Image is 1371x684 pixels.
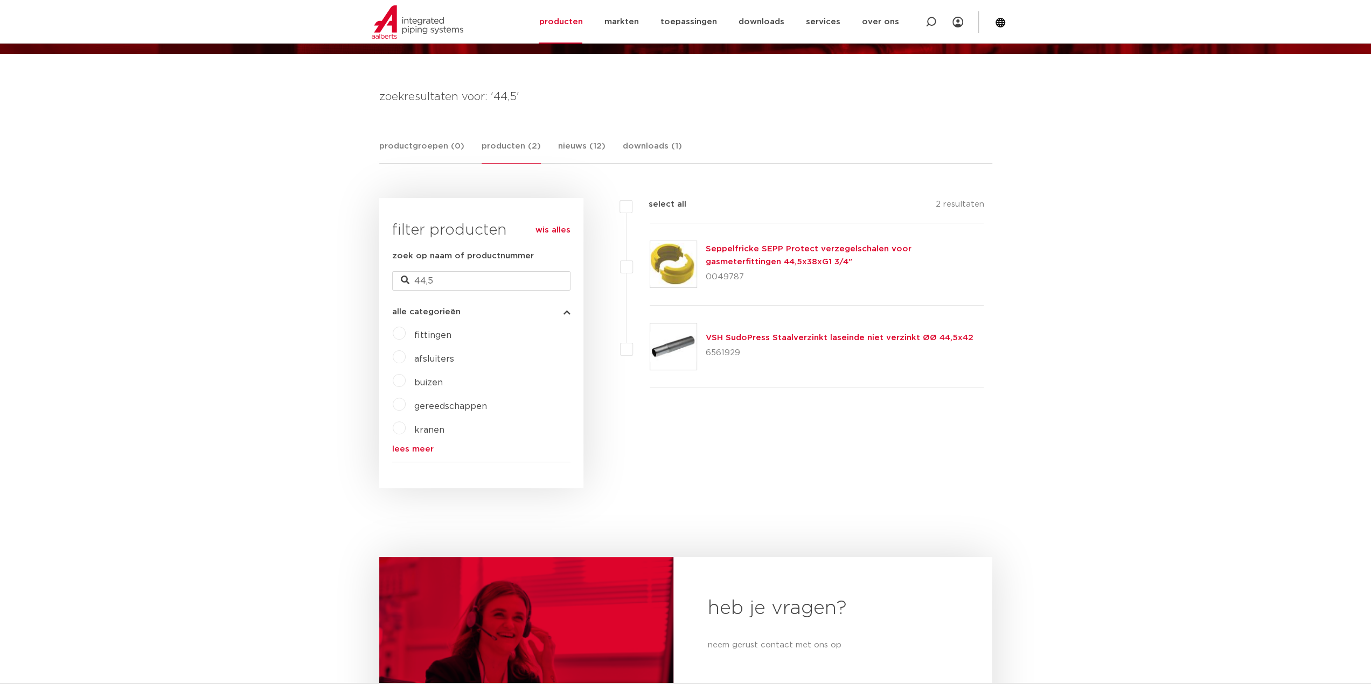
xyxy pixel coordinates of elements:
a: producten (2) [482,140,541,164]
a: VSH SudoPress Staalverzinkt laseinde niet verzinkt ØØ 44,5x42 [706,334,973,342]
a: afsluiters [414,355,454,363]
a: wis alles [535,224,570,237]
p: neem gerust contact met ons op [708,639,958,652]
p: 0049787 [706,269,984,286]
h2: heb je vragen? [708,596,958,622]
a: buizen [414,378,443,387]
a: fittingen [414,331,451,340]
span: alle categorieën [392,308,461,316]
label: zoek op naam of productnummer [392,250,534,263]
a: downloads (1) [623,140,682,163]
p: 6561929 [706,344,973,362]
a: kranen [414,426,444,434]
a: lees meer [392,445,570,453]
label: select all [632,198,686,211]
h4: zoekresultaten voor: '44,5' [379,88,992,105]
a: Seppelfricke SEPP Protect verzegelschalen voor gasmeterfittingen 44,5x38xG1 3/4" [706,245,911,266]
a: productgroepen (0) [379,140,464,163]
p: 2 resultaten [935,198,984,215]
a: nieuws (12) [558,140,606,163]
h3: filter producten [392,220,570,241]
img: Thumbnail for VSH SudoPress Staalverzinkt laseinde niet verzinkt ØØ 44,5x42 [650,323,697,370]
a: gereedschappen [414,402,487,411]
button: alle categorieën [392,308,570,316]
input: zoeken [392,271,570,291]
img: Thumbnail for Seppelfricke SEPP Protect verzegelschalen voor gasmeterfittingen 44,5x38xG1 3/4" [650,241,697,287]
